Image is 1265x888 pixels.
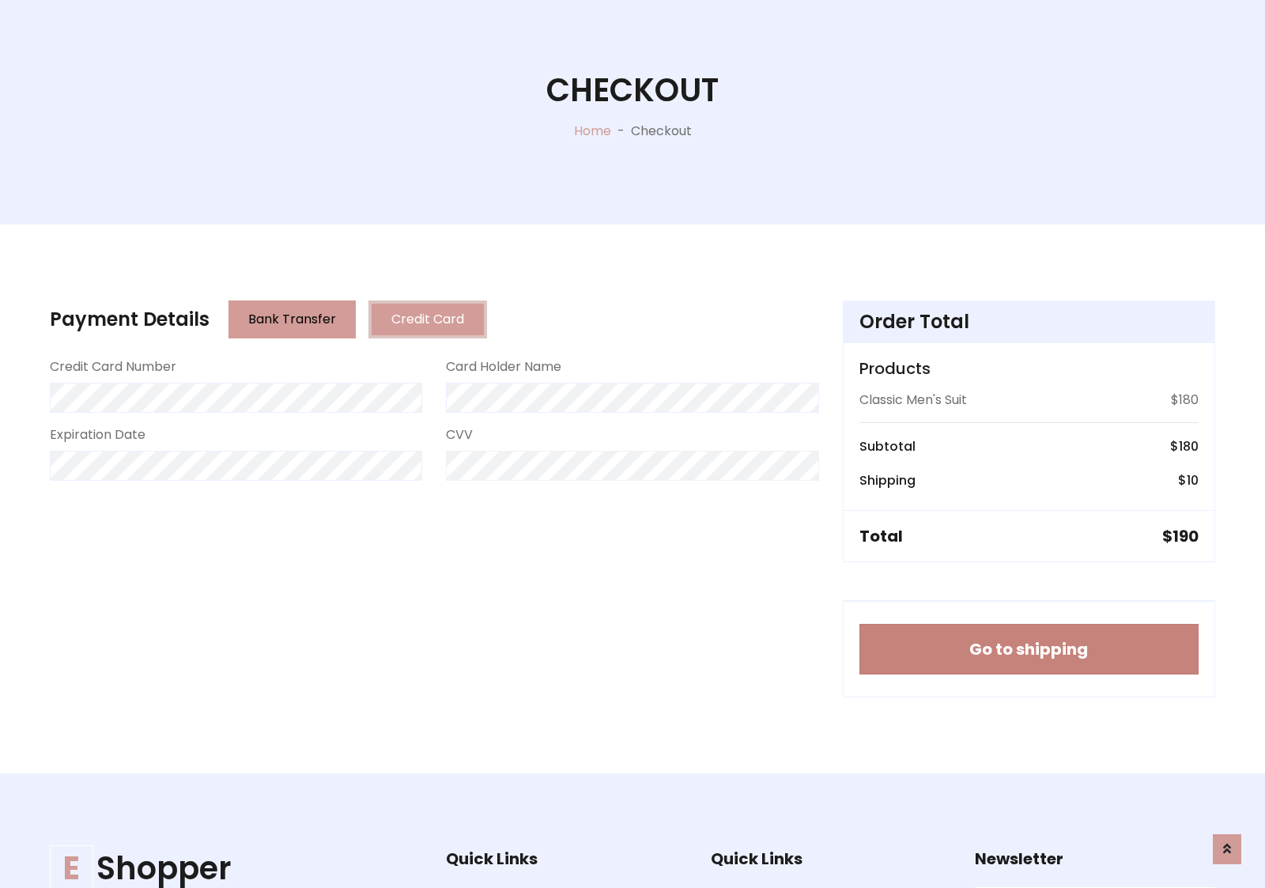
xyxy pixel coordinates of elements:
[446,425,473,444] label: CVV
[446,357,561,376] label: Card Holder Name
[50,425,145,444] label: Expiration Date
[1172,525,1199,547] span: 190
[546,71,719,109] h1: Checkout
[50,849,396,887] h1: Shopper
[1162,527,1199,546] h5: $
[368,300,487,338] button: Credit Card
[859,527,903,546] h5: Total
[631,122,692,141] p: Checkout
[1179,437,1199,455] span: 180
[859,624,1199,675] button: Go to shipping
[975,849,1215,868] h5: Newsletter
[1170,439,1199,454] h6: $
[50,357,176,376] label: Credit Card Number
[574,122,611,140] a: Home
[50,849,396,887] a: EShopper
[1187,471,1199,489] span: 10
[859,439,916,454] h6: Subtotal
[859,391,967,410] p: Classic Men's Suit
[446,849,686,868] h5: Quick Links
[859,311,1199,334] h4: Order Total
[1171,391,1199,410] p: $180
[50,308,210,331] h4: Payment Details
[859,359,1199,378] h5: Products
[711,849,951,868] h5: Quick Links
[1178,473,1199,488] h6: $
[611,122,631,141] p: -
[859,473,916,488] h6: Shipping
[228,300,356,338] button: Bank Transfer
